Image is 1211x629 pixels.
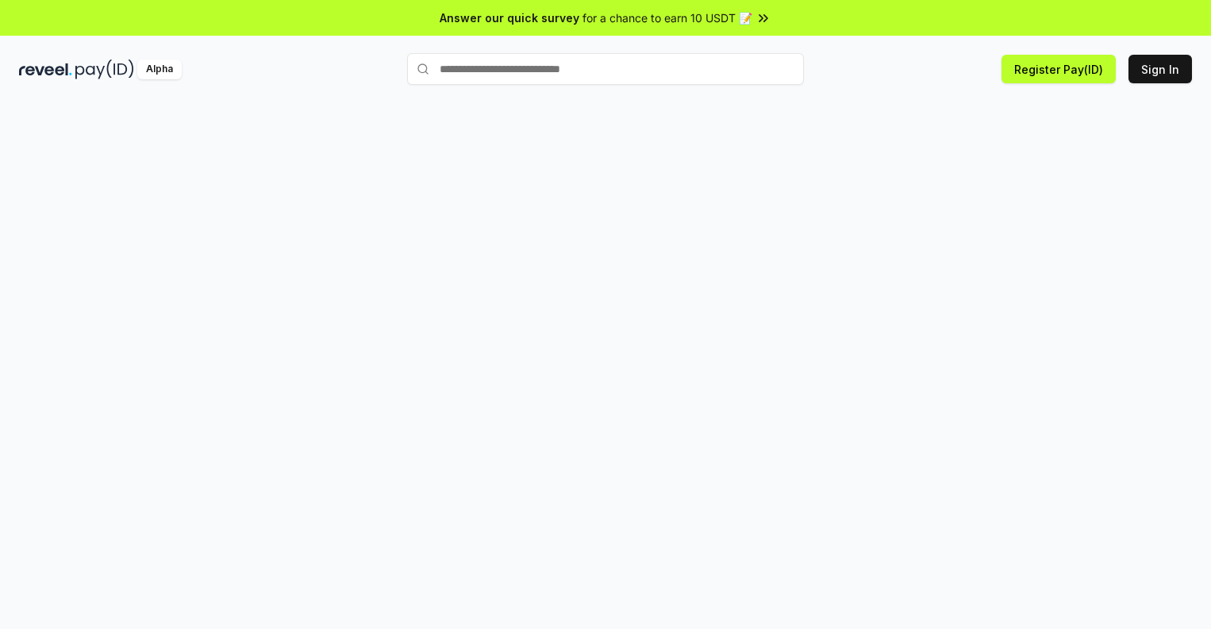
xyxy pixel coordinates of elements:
[582,10,752,26] span: for a chance to earn 10 USDT 📝
[1128,55,1192,83] button: Sign In
[75,59,134,79] img: pay_id
[440,10,579,26] span: Answer our quick survey
[1001,55,1116,83] button: Register Pay(ID)
[19,59,72,79] img: reveel_dark
[137,59,182,79] div: Alpha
